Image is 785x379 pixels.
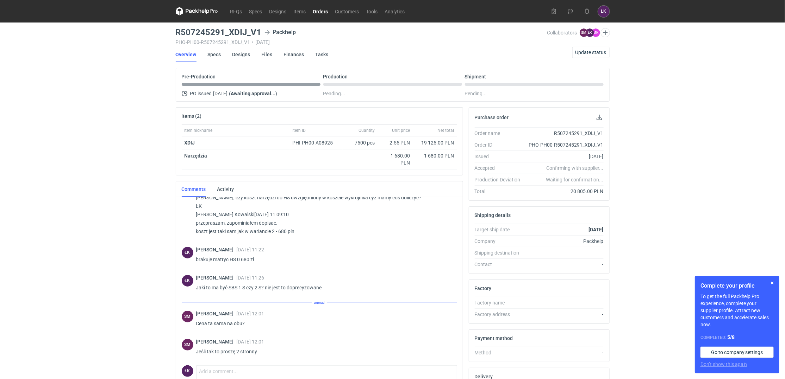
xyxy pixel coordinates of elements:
p: Cena ta sama na obu? [196,319,451,328]
span: ( [229,91,231,96]
strong: Narzędzia [185,153,207,159]
figcaption: ŁK [182,365,193,377]
strong: [DATE] [588,227,603,232]
span: [DATE] [213,89,228,98]
div: Factory address [475,311,526,318]
a: Go to company settings [700,347,774,358]
span: Quantity [359,128,375,133]
a: Analytics [381,7,409,15]
div: Sebastian Markut [182,311,193,322]
div: Łukasz Kowalski [182,275,193,287]
div: 1 680.00 PLN [416,152,454,159]
em: Confirming with supplier... [546,165,603,171]
div: 1 680.00 PLN [381,152,410,166]
div: Order ID [475,141,526,148]
button: Download PO [595,113,604,122]
span: [PERSON_NAME] [196,275,237,281]
figcaption: ŁK [586,28,594,37]
button: ŁK [598,6,610,17]
div: - [526,311,604,318]
p: Jeśli tak to proszę 2 stronny [196,347,451,356]
button: Edit collaborators [600,28,610,37]
a: XDIJ [185,140,195,146]
figcaption: ŁK [182,275,193,287]
p: brakuje matryc HS 0 680 zł [196,255,451,264]
a: Files [262,47,273,62]
div: PHI-PH00-A08925 [293,139,340,146]
span: [PERSON_NAME] [196,247,237,252]
a: Items [290,7,310,15]
a: Designs [266,7,290,15]
div: Łukasz Kowalski [182,365,193,377]
span: [PERSON_NAME] [196,339,237,345]
span: [DATE] 11:26 [237,275,264,281]
button: Update status [572,47,610,58]
em: Waiting for confirmation... [546,176,603,183]
h2: Factory [475,285,492,291]
strong: Awaiting approval... [231,91,276,96]
div: PHO-PH00-R507245291_XDIJ_V1 [DATE] [176,39,547,45]
div: 2.55 PLN [381,139,410,146]
span: Update status [575,50,606,55]
div: - [526,349,604,356]
button: Skip for now [768,279,777,287]
div: R507245291_XDIJ_V1 [526,130,604,137]
h2: Shipping details [475,212,511,218]
span: Item nickname [185,128,213,133]
a: Customers [332,7,363,15]
p: [PERSON_NAME] Kubiak[DATE] 11:06:59 [PERSON_NAME], czy koszt narzędzi do HS uwzględniony w koszci... [196,185,451,236]
h2: Purchase order [475,115,509,120]
div: Sebastian Markut [182,339,193,351]
a: Finances [284,47,304,62]
div: 20 805.00 PLN [526,188,604,195]
a: Specs [208,47,221,62]
div: Completed: [700,334,774,341]
div: Issued [475,153,526,160]
a: RFQs [227,7,246,15]
div: Company [475,238,526,245]
div: - [526,299,604,306]
a: Tasks [316,47,329,62]
h2: Payment method [475,335,513,341]
h2: Items (2) [182,113,202,119]
span: [PERSON_NAME] [196,311,237,316]
div: Pending... [465,89,604,98]
figcaption: SM [182,339,193,351]
figcaption: MK [592,28,600,37]
div: Łukasz Kowalski [598,6,610,17]
strong: 5 / 8 [727,334,735,340]
div: Contact [475,261,526,268]
a: Specs [246,7,266,15]
div: PO issued [182,89,320,98]
a: Activity [217,181,234,197]
figcaption: SM [182,311,193,322]
h3: R507245291_XDIJ_V1 [176,28,262,37]
h1: Complete your profile [700,282,774,290]
a: Orders [310,7,332,15]
p: To get the full Packhelp Pro experience, complete your supplier profile. Attract new customers an... [700,293,774,328]
div: Factory name [475,299,526,306]
div: Packhelp [526,238,604,245]
div: Order name [475,130,526,137]
div: Method [475,349,526,356]
span: ) [276,91,278,96]
span: Net total [438,128,454,133]
div: [DATE] [526,153,604,160]
p: Shipment [465,74,486,79]
button: Don’t show this again [700,361,747,368]
p: Production [323,74,348,79]
div: Łukasz Kowalski [182,247,193,258]
span: Item ID [293,128,306,133]
div: 7500 pcs [343,136,378,149]
a: Tools [363,7,381,15]
svg: Packhelp Pro [176,7,218,15]
figcaption: SM [580,28,588,37]
span: Pending... [323,89,345,98]
a: Comments [182,181,206,197]
span: Unit price [392,128,410,133]
div: PHO-PH00-R507245291_XDIJ_V1 [526,141,604,148]
div: Production Deviation [475,176,526,183]
span: [DATE] 11:22 [237,247,264,252]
